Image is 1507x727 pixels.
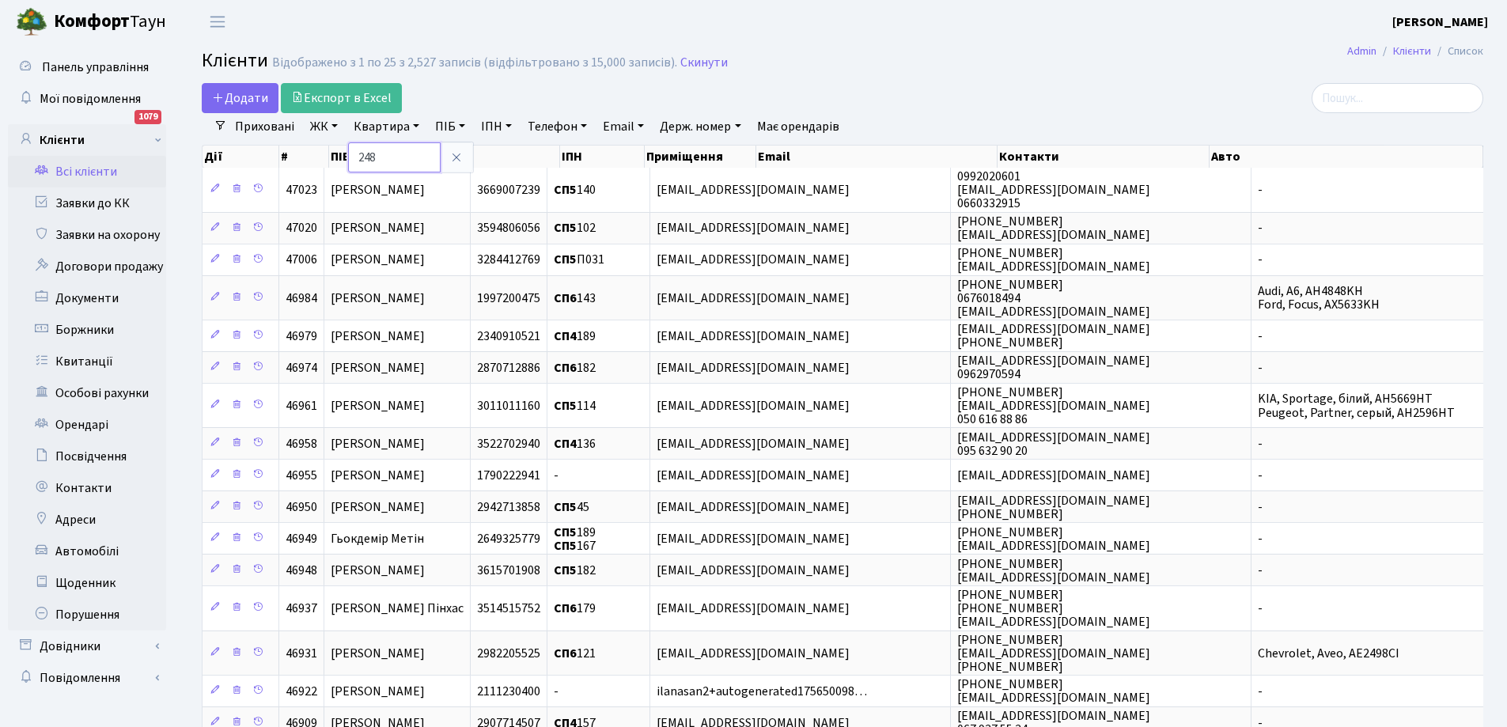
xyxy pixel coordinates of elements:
[554,328,577,345] b: СП4
[657,562,850,579] span: [EMAIL_ADDRESS][DOMAIN_NAME]
[8,156,166,187] a: Всі клієнти
[1258,435,1263,452] span: -
[8,187,166,219] a: Заявки до КК
[331,498,425,516] span: [PERSON_NAME]
[429,113,471,140] a: ПІБ
[54,9,130,34] b: Комфорт
[957,384,1150,428] span: [PHONE_NUMBER] [EMAIL_ADDRESS][DOMAIN_NAME] 050 616 88 86
[286,498,317,516] span: 46950
[998,146,1210,168] th: Контакти
[8,409,166,441] a: Орендарі
[957,676,1150,706] span: [PHONE_NUMBER] [EMAIL_ADDRESS][DOMAIN_NAME]
[957,276,1150,320] span: [PHONE_NUMBER] 0676018494 [EMAIL_ADDRESS][DOMAIN_NAME]
[8,219,166,251] a: Заявки на охорону
[1392,13,1488,32] a: [PERSON_NAME]
[134,110,161,124] div: 1079
[331,683,425,700] span: [PERSON_NAME]
[331,328,425,345] span: [PERSON_NAME]
[657,645,850,662] span: [EMAIL_ADDRESS][DOMAIN_NAME]
[596,113,650,140] a: Email
[477,290,540,307] span: 1997200475
[286,290,317,307] span: 46984
[331,562,425,579] span: [PERSON_NAME]
[202,47,268,74] span: Клієнти
[521,113,593,140] a: Телефон
[8,441,166,472] a: Посвідчення
[554,220,577,237] b: СП5
[957,244,1150,275] span: [PHONE_NUMBER] [EMAIL_ADDRESS][DOMAIN_NAME]
[554,562,596,579] span: 182
[554,290,596,307] span: 143
[229,113,301,140] a: Приховані
[331,645,425,662] span: [PERSON_NAME]
[957,168,1150,212] span: 0992020601 [EMAIL_ADDRESS][DOMAIN_NAME] 0660332915
[645,146,756,168] th: Приміщення
[331,397,425,415] span: [PERSON_NAME]
[554,328,596,345] span: 189
[1347,43,1376,59] a: Admin
[1258,391,1455,422] span: KIA, Sportage, білий, AH5669HT Peugeot, Partner, серый, AH2596HT
[657,435,850,452] span: [EMAIL_ADDRESS][DOMAIN_NAME]
[475,113,518,140] a: ІПН
[957,320,1150,351] span: [EMAIL_ADDRESS][DOMAIN_NAME] [PHONE_NUMBER]
[286,645,317,662] span: 46931
[477,683,540,700] span: 2111230400
[1258,220,1263,237] span: -
[554,252,604,269] span: П031
[329,146,560,168] th: ПІБ
[1258,467,1263,484] span: -
[8,599,166,630] a: Порушення
[554,498,577,516] b: СП5
[957,586,1150,630] span: [PHONE_NUMBER] [PHONE_NUMBER] [EMAIL_ADDRESS][DOMAIN_NAME]
[198,9,237,35] button: Переключити навігацію
[554,600,577,617] b: СП6
[657,683,867,700] span: ilanasan2+autogenerated175650098…
[554,524,577,541] b: СП5
[554,220,596,237] span: 102
[331,181,425,199] span: [PERSON_NAME]
[477,435,540,452] span: 3522702940
[286,562,317,579] span: 46948
[1258,645,1399,662] span: Chevrolet, Aveo, AE2498CI
[203,146,279,168] th: Дії
[1258,600,1263,617] span: -
[657,181,850,199] span: [EMAIL_ADDRESS][DOMAIN_NAME]
[331,359,425,377] span: [PERSON_NAME]
[554,181,596,199] span: 140
[347,113,426,140] a: Квартира
[1431,43,1483,60] li: Список
[657,220,850,237] span: [EMAIL_ADDRESS][DOMAIN_NAME]
[657,498,850,516] span: [EMAIL_ADDRESS][DOMAIN_NAME]
[8,472,166,504] a: Контакти
[554,645,596,662] span: 121
[8,504,166,536] a: Адреси
[54,9,166,36] span: Таун
[8,251,166,282] a: Договори продажу
[1258,181,1263,199] span: -
[554,252,577,269] b: СП5
[40,90,141,108] span: Мої повідомлення
[657,328,850,345] span: [EMAIL_ADDRESS][DOMAIN_NAME]
[286,252,317,269] span: 47006
[1323,35,1507,68] nav: breadcrumb
[8,630,166,662] a: Довідники
[554,537,577,555] b: СП5
[657,397,850,415] span: [EMAIL_ADDRESS][DOMAIN_NAME]
[42,59,149,76] span: Панель управління
[1258,498,1263,516] span: -
[957,467,1150,484] span: [EMAIL_ADDRESS][DOMAIN_NAME]
[957,429,1150,460] span: [EMAIL_ADDRESS][DOMAIN_NAME] 095 632 90 20
[8,314,166,346] a: Боржники
[680,55,728,70] a: Скинути
[477,181,540,199] span: 3669007239
[957,524,1150,555] span: [PHONE_NUMBER] [EMAIL_ADDRESS][DOMAIN_NAME]
[756,146,998,168] th: Email
[657,359,850,377] span: [EMAIL_ADDRESS][DOMAIN_NAME]
[554,359,577,377] b: СП6
[1312,83,1483,113] input: Пошук...
[202,83,278,113] a: Додати
[286,435,317,452] span: 46958
[554,397,596,415] span: 114
[554,645,577,662] b: СП6
[554,435,596,452] span: 136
